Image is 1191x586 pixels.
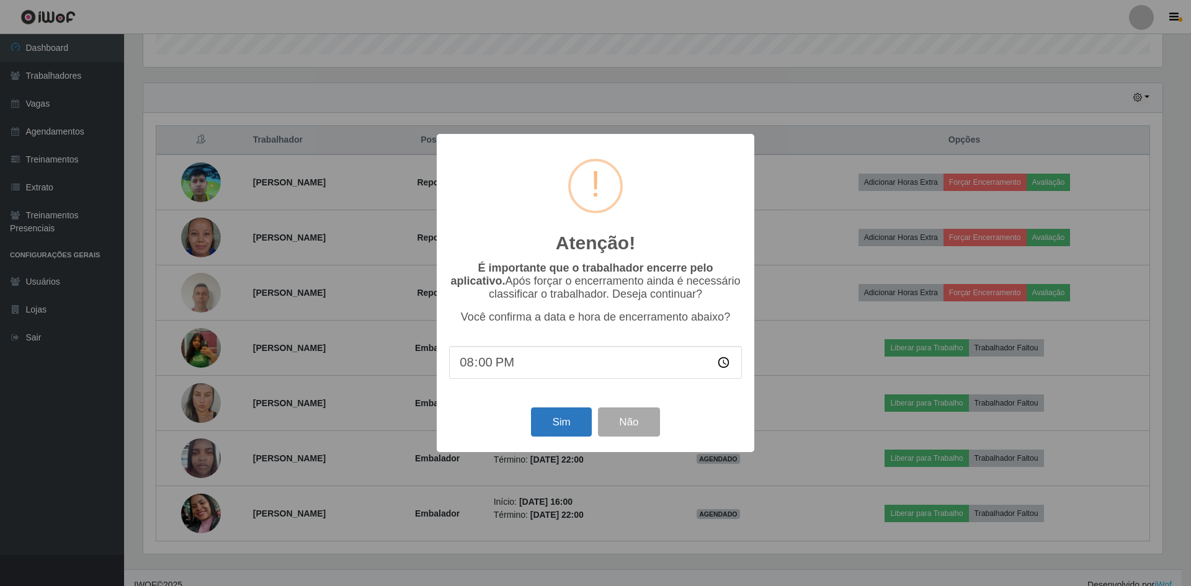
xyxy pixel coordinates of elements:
button: Sim [531,407,591,437]
p: Após forçar o encerramento ainda é necessário classificar o trabalhador. Deseja continuar? [449,262,742,301]
p: Você confirma a data e hora de encerramento abaixo? [449,311,742,324]
b: É importante que o trabalhador encerre pelo aplicativo. [450,262,713,287]
h2: Atenção! [556,232,635,254]
button: Não [598,407,659,437]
